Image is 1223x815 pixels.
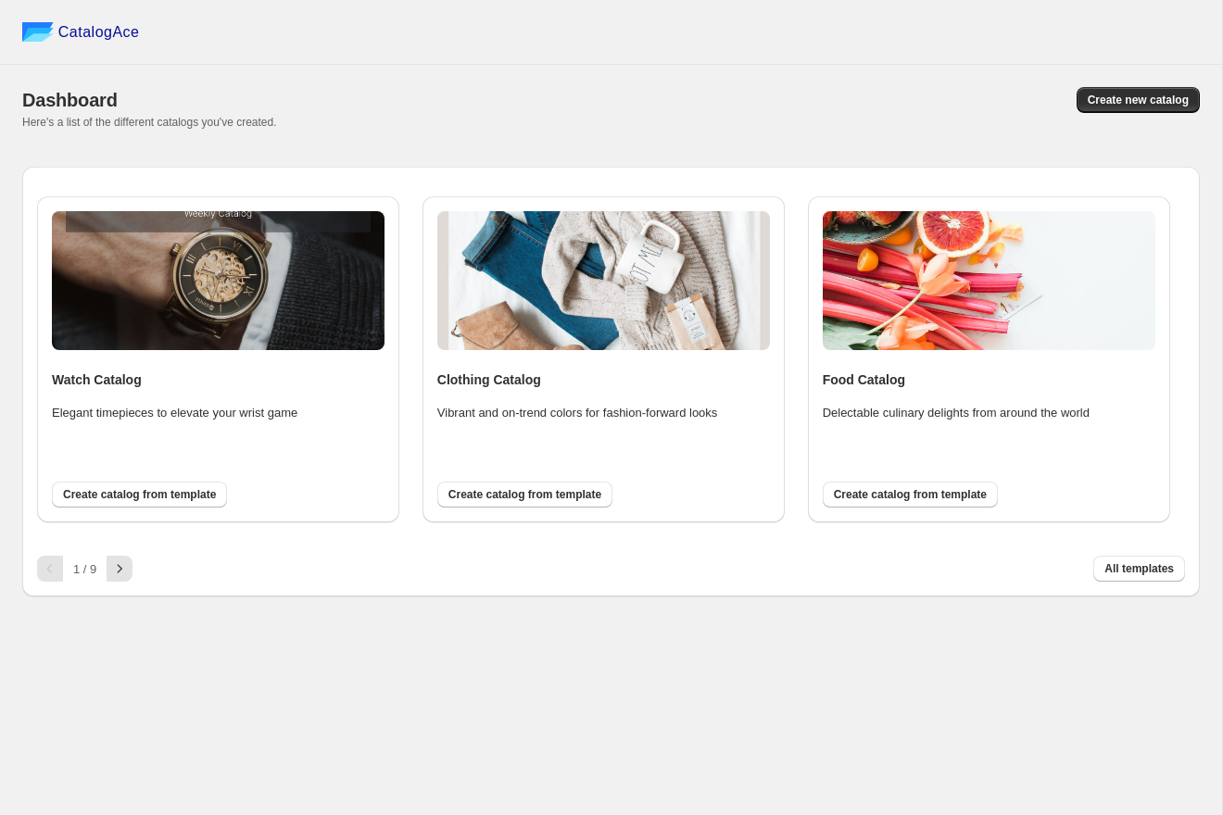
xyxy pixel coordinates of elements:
button: Create catalog from template [437,482,612,508]
p: Delectable culinary delights from around the world [823,404,1119,422]
p: Vibrant and on-trend colors for fashion-forward looks [437,404,734,422]
h4: Food Catalog [823,370,1155,389]
span: Dashboard [22,90,118,110]
span: Create catalog from template [448,487,601,502]
button: Create catalog from template [823,482,998,508]
h4: Watch Catalog [52,370,385,389]
span: All templates [1104,561,1174,576]
span: Here's a list of the different catalogs you've created. [22,116,277,129]
img: clothing [437,211,770,350]
img: watch [52,211,385,350]
h4: Clothing Catalog [437,370,770,389]
span: Create catalog from template [63,487,216,502]
button: Create new catalog [1077,87,1200,113]
span: CatalogAce [58,23,140,42]
button: Create catalog from template [52,482,227,508]
button: All templates [1093,556,1185,582]
img: catalog ace [22,22,54,42]
img: food [823,211,1155,350]
span: Create catalog from template [834,487,987,502]
span: 1 / 9 [73,562,96,576]
p: Elegant timepieces to elevate your wrist game [52,404,348,422]
span: Create new catalog [1088,93,1189,107]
